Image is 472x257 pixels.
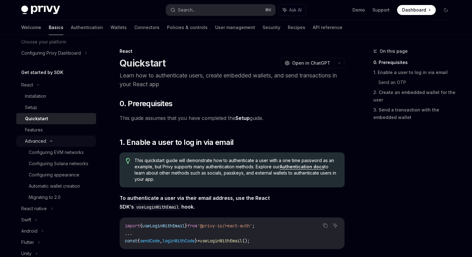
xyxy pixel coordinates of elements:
span: '@privy-io/react-auth' [197,223,252,229]
div: Configuring appearance [29,171,79,179]
h5: Get started by SDK [21,69,63,76]
div: React [120,48,345,54]
a: Installation [16,91,96,102]
span: = [197,238,200,244]
a: Wallets [111,20,127,35]
div: Configuring Solana networks [29,160,88,167]
span: ; [252,223,255,229]
div: Configuring EVM networks [29,149,84,156]
div: Configuring Privy Dashboard [21,49,81,57]
div: Installation [25,92,46,100]
span: from [187,223,197,229]
span: Open in ChatGPT [292,60,330,66]
a: 1. Enable a user to log in via email [373,67,456,77]
a: Configuring appearance [16,169,96,180]
div: Android [21,227,37,235]
a: Basics [49,20,63,35]
a: Automatic wallet creation [16,180,96,192]
span: } [185,223,187,229]
div: Swift [21,216,31,224]
button: Copy the contents from the code block [321,221,329,230]
span: Ask AI [289,7,302,13]
a: Features [16,124,96,136]
a: Authentication [71,20,103,35]
div: Features [25,126,43,134]
a: Send an OTP [378,77,456,87]
a: 0. Prerequisites [373,57,456,67]
a: Demo [352,7,365,13]
span: } [195,238,197,244]
button: Search...⌘K [166,4,275,16]
span: { [140,223,142,229]
a: User management [215,20,255,35]
span: ⌘ K [265,7,272,12]
a: Connectors [134,20,160,35]
div: Search... [178,6,195,14]
a: Authentication docs [280,164,324,170]
span: This guide assumes that you have completed the guide. [120,114,345,122]
p: Learn how to authenticate users, create embedded wallets, and send transactions in your React app [120,71,345,89]
strong: To authenticate a user via their email address, use the React SDK’s hook. [120,195,270,210]
span: This quickstart guide will demonstrate how to authenticate a user with a one time password as an ... [135,157,338,182]
div: Automatic wallet creation [29,182,80,190]
span: 1. Enable a user to log in via email [120,137,234,147]
span: { [137,238,140,244]
a: Welcome [21,20,41,35]
div: Advanced [25,137,46,145]
div: Setup [25,104,37,111]
span: 0. Prerequisites [120,99,172,109]
span: sendCode [140,238,160,244]
button: Ask AI [278,4,306,16]
a: Quickstart [16,113,96,124]
a: API reference [313,20,342,35]
a: 3. Send a transaction with the embedded wallet [373,105,456,122]
a: Security [263,20,280,35]
div: Quickstart [25,115,48,122]
h1: Quickstart [120,57,166,69]
a: Dashboard [397,5,436,15]
span: const [125,238,137,244]
button: Open in ChatGPT [281,58,334,68]
div: React native [21,205,47,212]
span: , [160,238,162,244]
span: import [125,223,140,229]
span: (); [242,238,250,244]
img: dark logo [21,6,60,14]
code: useLoginWithEmail [134,204,181,210]
span: useLoginWithEmail [200,238,242,244]
a: Migrating to 2.0 [16,192,96,203]
a: Configuring Solana networks [16,158,96,169]
button: Toggle dark mode [441,5,451,15]
button: Ask AI [331,221,339,230]
span: On this page [380,47,408,55]
a: Setup [235,115,250,121]
div: Flutter [21,239,34,246]
span: ... [125,230,132,236]
a: Support [372,7,390,13]
div: React [21,81,33,89]
div: Migrating to 2.0 [29,194,61,201]
span: useLoginWithEmail [142,223,185,229]
span: loginWithCode [162,238,195,244]
a: Policies & controls [167,20,208,35]
a: Setup [16,102,96,113]
a: Recipes [288,20,305,35]
a: Configuring EVM networks [16,147,96,158]
span: Dashboard [402,7,426,13]
svg: Tip [126,158,130,164]
a: 2. Create an embedded wallet for the user [373,87,456,105]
